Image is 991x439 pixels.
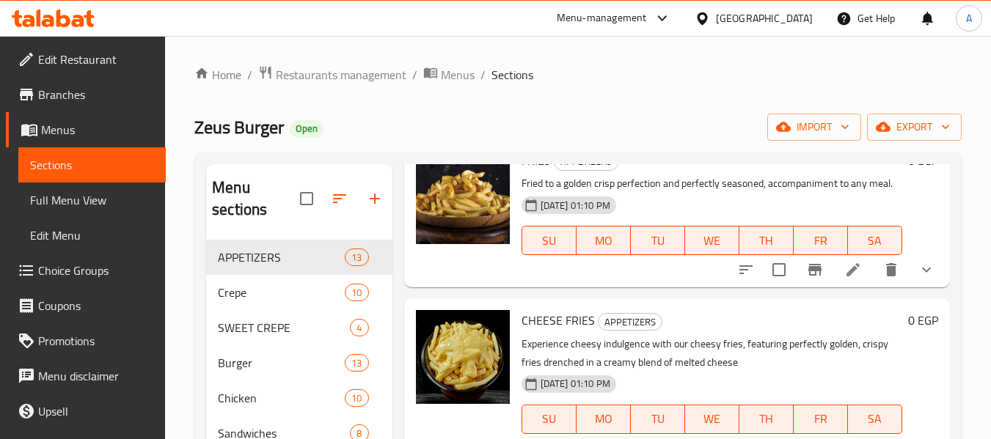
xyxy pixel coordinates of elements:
span: APPETIZERS [599,314,662,331]
span: Edit Restaurant [38,51,154,68]
button: FR [794,405,848,434]
button: MO [577,405,631,434]
button: TU [631,226,685,255]
span: Menus [41,121,154,139]
span: 4 [351,321,367,335]
span: CHEESE FRIES [522,309,595,331]
h6: 0 EGP [908,310,938,331]
span: Sections [30,156,154,174]
a: Menu disclaimer [6,358,166,394]
span: Select all sections [291,183,322,214]
span: Sections [491,66,533,84]
span: 13 [345,356,367,370]
p: Experience cheesy indulgence with our cheesy fries, featuring perfectly golden, crispy fries dren... [522,335,902,372]
div: APPETIZERS [218,248,345,266]
span: Chicken [218,389,345,407]
span: Burger [218,354,345,372]
h2: Menu sections [212,177,299,221]
a: Home [194,66,241,84]
div: items [350,319,368,336]
span: import [779,118,849,136]
span: FR [800,230,842,251]
span: Promotions [38,332,154,350]
div: items [345,248,368,266]
div: items [345,354,368,372]
span: Select to update [764,254,794,285]
a: Menus [6,112,166,147]
span: Upsell [38,402,154,420]
button: SU [522,226,577,255]
span: Crepe [218,284,345,301]
span: WE [691,230,734,251]
div: Open [290,120,323,138]
a: Upsell [6,394,166,429]
div: APPETIZERS [598,313,662,331]
a: Coupons [6,288,166,323]
span: SA [854,408,896,429]
div: Burger13 [206,345,392,380]
a: Edit menu item [844,261,862,278]
span: Coupons [38,297,154,314]
span: SU [528,230,571,251]
div: [GEOGRAPHIC_DATA] [716,10,813,26]
button: SA [848,405,902,434]
span: Full Menu View [30,191,154,209]
div: APPETIZERS13 [206,240,392,275]
span: TH [745,230,788,251]
span: Branches [38,86,154,103]
span: [DATE] 01:10 PM [535,199,616,213]
div: Menu-management [557,10,647,27]
button: WE [685,405,739,434]
button: WE [685,226,739,255]
a: Full Menu View [18,182,166,218]
span: Open [290,122,323,135]
button: TU [631,405,685,434]
span: 10 [345,391,367,405]
span: 10 [345,286,367,300]
button: show more [909,252,944,287]
img: FRIES [416,150,510,244]
button: SA [848,226,902,255]
span: SA [854,230,896,251]
li: / [412,66,417,84]
span: FR [800,408,842,429]
button: export [867,114,962,141]
button: delete [874,252,909,287]
span: SWEET CREPE [218,319,350,336]
a: Branches [6,77,166,112]
button: SU [522,405,577,434]
button: Branch-specific-item [797,252,833,287]
button: TH [739,405,794,434]
li: / [247,66,252,84]
span: Zeus Burger [194,111,284,144]
span: Menu disclaimer [38,367,154,385]
div: SWEET CREPE4 [206,310,392,345]
span: TH [745,408,788,429]
a: Edit Restaurant [6,42,166,77]
span: WE [691,408,734,429]
span: TU [637,230,679,251]
button: MO [577,226,631,255]
span: A [966,10,972,26]
span: MO [582,230,625,251]
img: CHEESE FRIES [416,310,510,404]
a: Restaurants management [258,65,406,84]
span: Choice Groups [38,262,154,279]
span: Restaurants management [276,66,406,84]
div: Crepe10 [206,275,392,310]
button: import [767,114,861,141]
svg: Show Choices [918,261,935,278]
nav: breadcrumb [194,65,962,84]
a: Edit Menu [18,218,166,253]
span: MO [582,408,625,429]
span: SU [528,408,571,429]
a: Promotions [6,323,166,358]
span: TU [637,408,679,429]
span: Menus [441,66,475,84]
div: items [345,389,368,407]
span: Edit Menu [30,226,154,244]
span: 13 [345,251,367,265]
button: sort-choices [728,252,764,287]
